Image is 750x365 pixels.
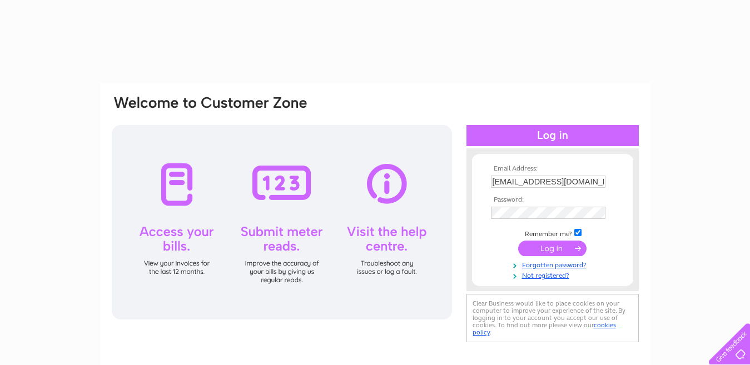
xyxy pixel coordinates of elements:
th: Password: [488,196,617,204]
div: Clear Business would like to place cookies on your computer to improve your experience of the sit... [466,294,639,342]
td: Remember me? [488,227,617,238]
input: Submit [518,241,587,256]
th: Email Address: [488,165,617,173]
a: cookies policy [473,321,616,336]
a: Not registered? [491,269,617,280]
a: Forgotten password? [491,259,617,269]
